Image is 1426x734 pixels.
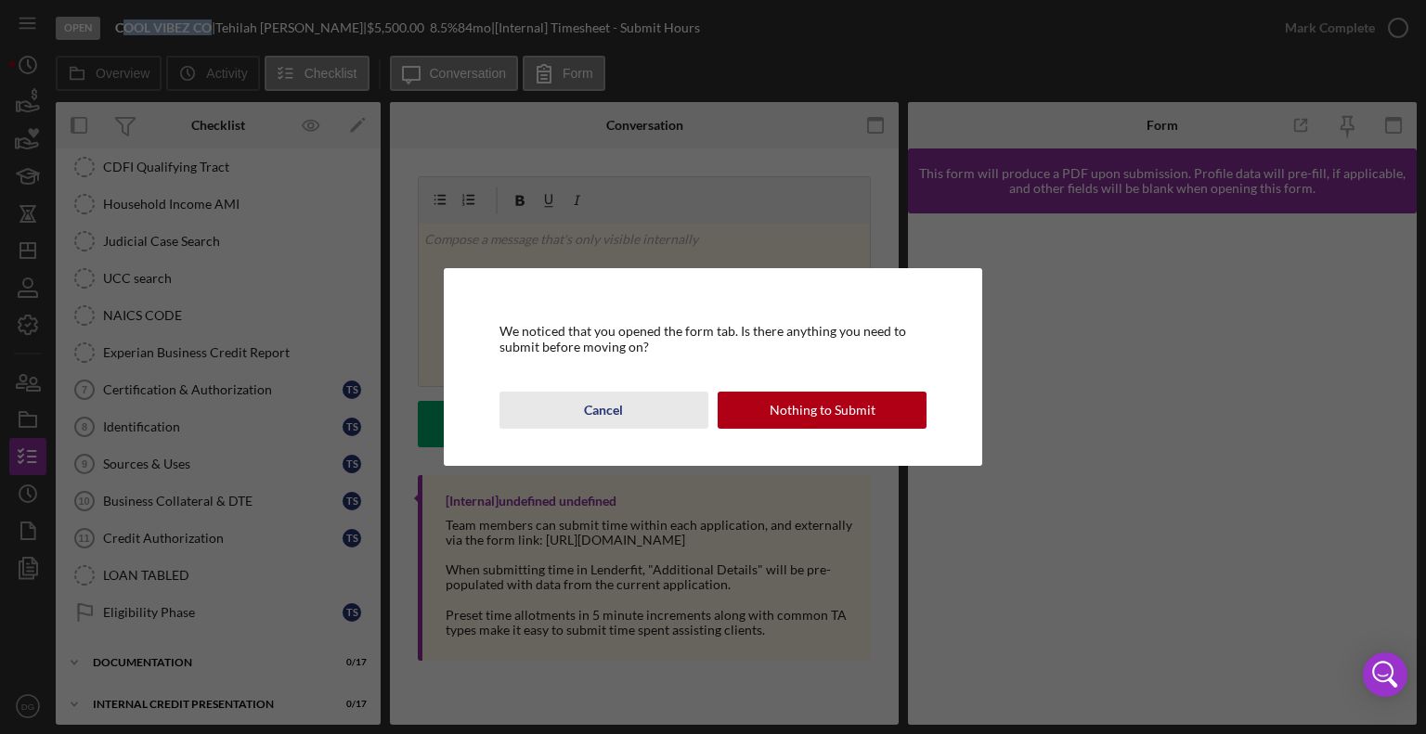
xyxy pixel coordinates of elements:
[499,392,708,429] button: Cancel
[584,392,623,429] div: Cancel
[770,392,875,429] div: Nothing to Submit
[718,392,927,429] button: Nothing to Submit
[499,324,927,354] div: We noticed that you opened the form tab. Is there anything you need to submit before moving on?
[1363,652,1407,697] div: Open Intercom Messenger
